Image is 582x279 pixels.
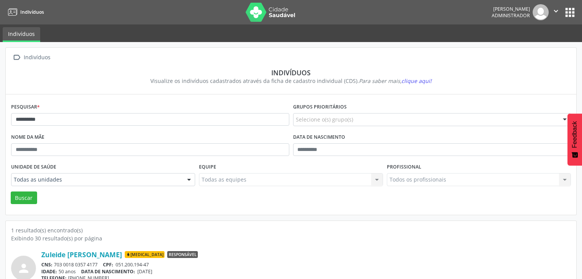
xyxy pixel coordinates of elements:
[11,191,37,204] button: Buscar
[16,68,566,77] div: Indivíduos
[11,234,571,242] div: Exibindo 30 resultado(s) por página
[103,261,113,268] span: CPF:
[492,6,530,12] div: [PERSON_NAME]
[492,12,530,19] span: Administrador
[11,52,52,63] a:  Indivíduos
[11,131,44,143] label: Nome da mãe
[296,115,353,123] span: Selecione o(s) grupo(s)
[41,261,52,268] span: CNS:
[81,268,135,275] span: DATA DE NASCIMENTO:
[293,101,347,113] label: Grupos prioritários
[293,131,345,143] label: Data de nascimento
[41,268,57,275] span: IDADE:
[359,77,432,84] i: Para saber mais,
[571,121,578,148] span: Feedback
[14,176,179,183] span: Todas as unidades
[567,114,582,165] button: Feedback - Mostrar pesquisa
[22,52,52,63] div: Indivíduos
[167,251,198,258] span: Responsável
[549,4,563,20] button: 
[16,77,566,85] div: Visualize os indivíduos cadastrados através da ficha de cadastro individual (CDS).
[20,9,44,15] span: Indivíduos
[5,6,44,18] a: Indivíduos
[11,226,571,234] div: 1 resultado(s) encontrado(s)
[116,261,149,268] span: 051.200.194-47
[552,7,560,15] i: 
[563,6,577,19] button: apps
[125,251,165,258] span: [MEDICAL_DATA]
[3,27,40,42] a: Indivíduos
[41,250,122,259] a: Zuleide [PERSON_NAME]
[11,101,40,113] label: Pesquisar
[137,268,152,275] span: [DATE]
[401,77,432,84] span: clique aqui!
[41,268,571,275] div: 50 anos
[533,4,549,20] img: img
[199,161,216,173] label: Equipe
[41,261,571,268] div: 703 0018 0357 4177
[11,161,56,173] label: Unidade de saúde
[387,161,421,173] label: Profissional
[11,52,22,63] i: 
